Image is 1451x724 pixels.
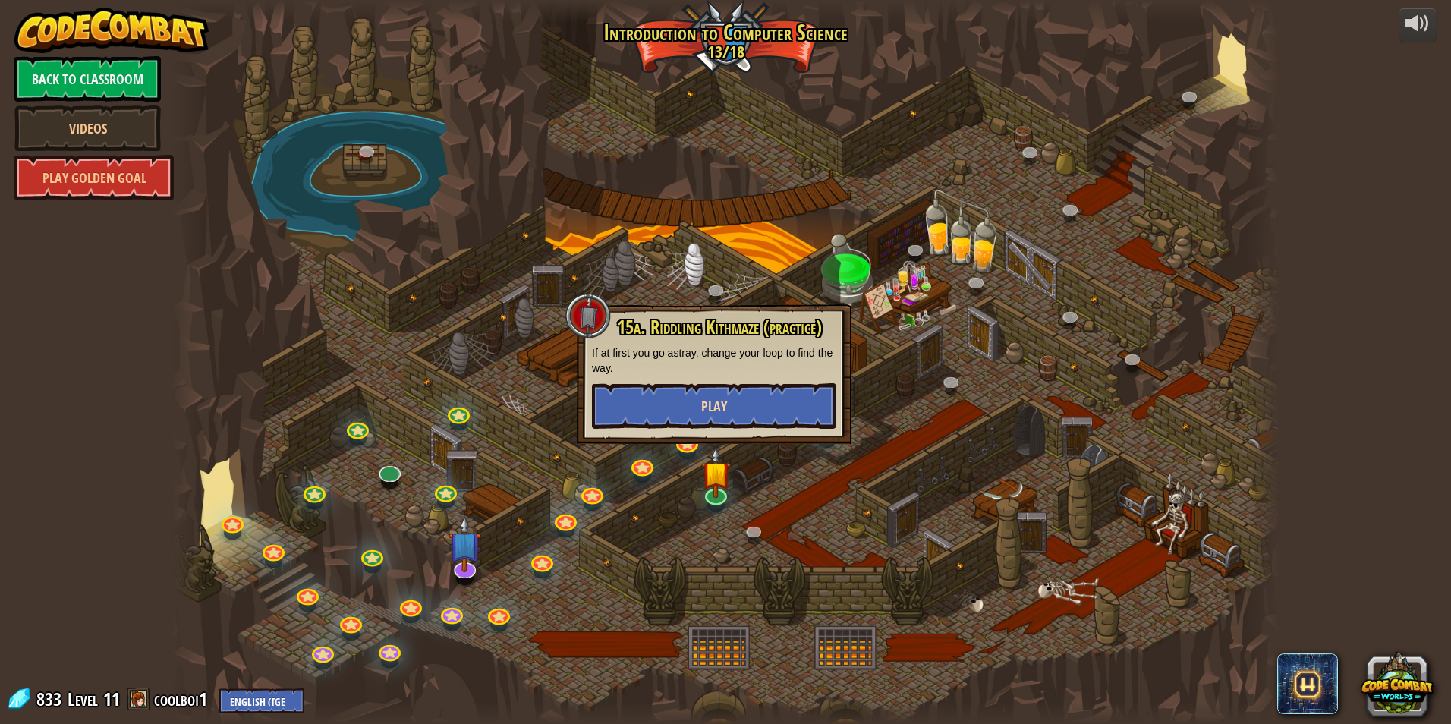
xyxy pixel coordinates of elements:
[103,687,120,711] span: 11
[14,8,209,53] img: CodeCombat - Learn how to code by playing a game
[14,155,174,200] a: Play Golden Goal
[592,383,836,429] button: Play
[14,105,161,151] a: Videos
[701,397,727,416] span: Play
[592,345,836,376] p: If at first you go astray, change your loop to find the way.
[36,687,66,711] span: 833
[1399,8,1437,43] button: Adjust volume
[701,447,731,499] img: level-banner-started.png
[14,56,161,102] a: Back to Classroom
[617,314,822,340] span: 15a. Riddling Kithmaze (practice)
[154,687,212,711] a: coolboi1
[68,687,98,712] span: Level
[449,516,481,572] img: level-banner-unstarted-subscriber.png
